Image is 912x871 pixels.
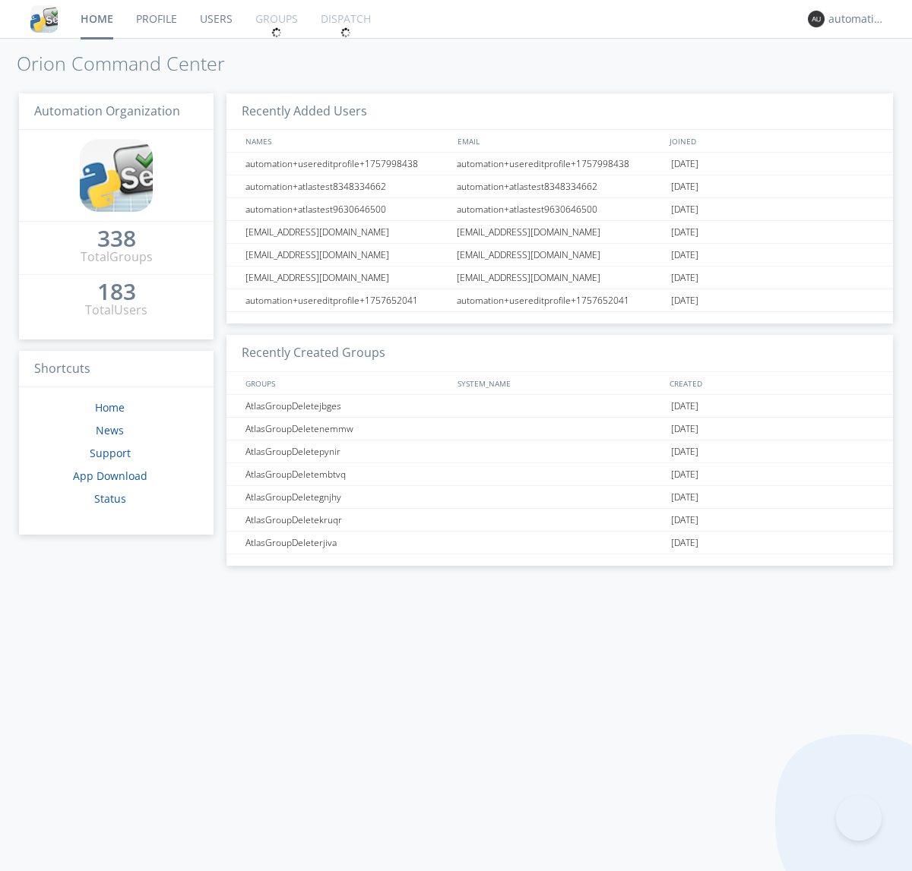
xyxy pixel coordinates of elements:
[19,351,214,388] h3: Shortcuts
[242,175,452,197] div: automation+atlastest8348334662
[34,103,180,119] span: Automation Organization
[671,509,698,532] span: [DATE]
[226,486,893,509] a: AtlasGroupDeletegnjhy[DATE]
[242,244,452,266] div: [EMAIL_ADDRESS][DOMAIN_NAME]
[242,130,450,152] div: NAMES
[828,11,885,27] div: automation+atlas0035
[80,139,153,212] img: cddb5a64eb264b2086981ab96f4c1ba7
[453,244,667,266] div: [EMAIL_ADDRESS][DOMAIN_NAME]
[242,509,452,531] div: AtlasGroupDeletekruqr
[671,244,698,267] span: [DATE]
[226,289,893,312] a: automation+usereditprofile+1757652041automation+usereditprofile+1757652041[DATE]
[242,267,452,289] div: [EMAIL_ADDRESS][DOMAIN_NAME]
[340,27,351,38] img: spin.svg
[81,248,153,266] div: Total Groups
[671,153,698,175] span: [DATE]
[453,198,667,220] div: automation+atlastest9630646500
[671,440,698,463] span: [DATE]
[226,221,893,244] a: [EMAIL_ADDRESS][DOMAIN_NAME][EMAIL_ADDRESS][DOMAIN_NAME][DATE]
[226,244,893,267] a: [EMAIL_ADDRESS][DOMAIN_NAME][EMAIL_ADDRESS][DOMAIN_NAME][DATE]
[242,532,452,554] div: AtlasGroupDeleterjiva
[666,130,879,152] div: JOINED
[226,267,893,289] a: [EMAIL_ADDRESS][DOMAIN_NAME][EMAIL_ADDRESS][DOMAIN_NAME][DATE]
[242,440,452,462] div: AtlasGroupDeletepynir
[226,532,893,554] a: AtlasGroupDeleterjiva[DATE]
[30,5,58,33] img: cddb5a64eb264b2086981ab96f4c1ba7
[671,175,698,198] span: [DATE]
[90,446,131,460] a: Support
[671,395,698,418] span: [DATE]
[242,372,450,394] div: GROUPS
[226,93,893,131] h3: Recently Added Users
[95,400,125,415] a: Home
[226,440,893,463] a: AtlasGroupDeletepynir[DATE]
[242,486,452,508] div: AtlasGroupDeletegnjhy
[226,153,893,175] a: automation+usereditprofile+1757998438automation+usereditprofile+1757998438[DATE]
[453,153,667,175] div: automation+usereditprofile+1757998438
[97,284,136,301] a: 183
[671,463,698,486] span: [DATE]
[242,418,452,440] div: AtlasGroupDeletenemmw
[97,284,136,299] div: 183
[242,289,452,311] div: automation+usereditprofile+1757652041
[226,198,893,221] a: automation+atlastest9630646500automation+atlastest9630646500[DATE]
[271,27,282,38] img: spin.svg
[97,231,136,248] a: 338
[242,463,452,485] div: AtlasGroupDeletembtvq
[671,418,698,440] span: [DATE]
[94,491,126,506] a: Status
[671,198,698,221] span: [DATE]
[454,130,666,152] div: EMAIL
[226,463,893,486] a: AtlasGroupDeletembtvq[DATE]
[671,486,698,509] span: [DATE]
[453,175,667,197] div: automation+atlastest8348334662
[453,267,667,289] div: [EMAIL_ADDRESS][DOMAIN_NAME]
[226,175,893,198] a: automation+atlastest8348334662automation+atlastest8348334662[DATE]
[242,198,452,220] div: automation+atlastest9630646500
[671,267,698,289] span: [DATE]
[96,423,124,437] a: News
[226,335,893,372] h3: Recently Created Groups
[453,289,667,311] div: automation+usereditprofile+1757652041
[671,532,698,554] span: [DATE]
[85,301,147,319] div: Total Users
[73,469,147,483] a: App Download
[808,11,825,27] img: 373638.png
[454,372,666,394] div: SYSTEM_NAME
[242,153,452,175] div: automation+usereditprofile+1757998438
[242,221,452,243] div: [EMAIL_ADDRESS][DOMAIN_NAME]
[242,395,452,417] div: AtlasGroupDeletejbges
[97,231,136,246] div: 338
[226,418,893,440] a: AtlasGroupDeletenemmw[DATE]
[671,221,698,244] span: [DATE]
[836,795,882,841] iframe: Toggle Customer Support
[671,289,698,312] span: [DATE]
[226,395,893,418] a: AtlasGroupDeletejbges[DATE]
[453,221,667,243] div: [EMAIL_ADDRESS][DOMAIN_NAME]
[666,372,879,394] div: CREATED
[226,509,893,532] a: AtlasGroupDeletekruqr[DATE]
